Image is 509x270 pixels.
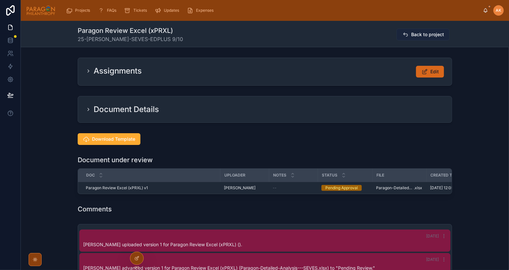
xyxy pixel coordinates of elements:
button: Edit [416,66,444,78]
iframe: Slideout [374,178,509,270]
h2: Assignments [94,66,142,76]
span: Back to project [411,31,444,38]
span: Updates [164,8,179,13]
span: Notes [273,173,287,178]
span: Expenses [196,8,214,13]
span: Doc [86,173,95,178]
span: Tickets [134,8,147,13]
span: [PERSON_NAME] [224,185,255,191]
a: Tickets [123,5,152,16]
span: 25-[PERSON_NAME]-SEVES-EDPLUS 9/10 [78,35,183,43]
button: Download Template [78,133,140,145]
div: Pending Approval [325,185,358,191]
h1: Comments [78,205,112,214]
a: Expenses [185,5,218,16]
span: Status [322,173,338,178]
h1: Document under review [78,155,153,164]
span: Paragon Review Excel (xPRXL) v1 [86,185,148,191]
span: Edit [430,68,439,75]
a: Projects [64,5,95,16]
h2: Document Details [94,104,159,115]
h1: Paragon Review Excel (xPRXL) [78,26,183,35]
div: scrollable content [61,3,483,18]
span: Created Time [431,173,459,178]
span: Download Template [92,136,135,142]
span: AK [496,8,502,13]
span: Projects [75,8,90,13]
span: Uploader [225,173,246,178]
span: [PERSON_NAME] uploaded version 1 for Paragon Review Excel (xPRXL) (). [83,242,242,247]
a: FAQs [96,5,121,16]
img: App logo [26,5,56,16]
span: File [377,173,385,178]
a: Updates [153,5,184,16]
button: Back to project [397,29,450,40]
span: FAQs [107,8,117,13]
span: -- [273,185,277,191]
